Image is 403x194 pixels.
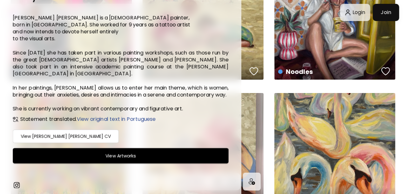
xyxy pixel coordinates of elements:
[21,133,111,140] h6: View [PERSON_NAME] [PERSON_NAME] CV
[106,152,136,160] h6: View Artworks
[13,181,20,189] img: instagram
[13,148,229,163] button: View Artworks
[13,14,229,112] h6: [PERSON_NAME] [PERSON_NAME] is a [DEMOGRAPHIC_DATA] painter, born in [GEOGRAPHIC_DATA]. She worke...
[20,116,156,122] h6: Statement translated.
[77,115,156,123] span: View original text in Portuguese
